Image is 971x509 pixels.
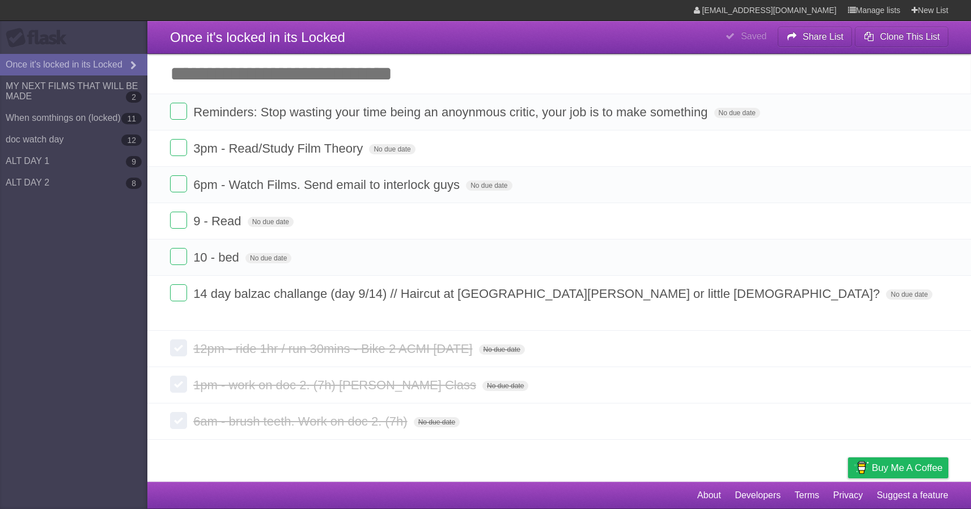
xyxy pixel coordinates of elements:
span: No due date [369,144,415,154]
label: Done [170,248,187,265]
a: Buy me a coffee [848,457,948,478]
b: 12 [121,134,142,146]
span: No due date [482,381,528,391]
span: Reminders: Stop wasting your time being an anoynmous critic, your job is to make something [193,105,710,119]
a: Terms [795,485,820,506]
label: Done [170,284,187,301]
span: No due date [245,253,291,263]
span: Buy me a coffee [872,458,943,478]
b: 8 [126,178,142,189]
img: Buy me a coffee [854,458,869,477]
span: 1pm - work on doc 2. (7h) [PERSON_NAME] Class [193,378,479,392]
label: Done [170,103,187,120]
b: Clone This List [880,32,940,41]
b: 11 [121,113,142,124]
label: Done [170,139,187,156]
span: No due date [886,289,932,300]
div: Flask [6,28,74,48]
button: Share List [778,27,853,47]
b: 9 [126,156,142,167]
a: Privacy [833,485,863,506]
label: Done [170,339,187,356]
label: Done [170,376,187,393]
span: No due date [414,417,460,427]
b: Share List [803,32,843,41]
span: 10 - bed [193,250,242,264]
span: Once it's locked in its Locked [170,30,345,45]
button: Clone This List [855,27,948,47]
span: 6am - brush teeth. Work on doc 2. (7h) [193,414,410,428]
label: Done [170,175,187,192]
span: No due date [466,180,512,191]
a: Suggest a feature [877,485,948,506]
span: 14 day balzac challange (day 9/14) // Haircut at [GEOGRAPHIC_DATA][PERSON_NAME] or little [DEMOGR... [193,287,883,301]
span: No due date [248,217,294,227]
label: Done [170,212,187,229]
a: Developers [735,485,781,506]
span: 3pm - Read/Study Film Theory [193,141,366,155]
b: 2 [126,91,142,103]
a: About [697,485,721,506]
span: No due date [714,108,760,118]
span: 12pm - ride 1hr / run 30mins - Bike 2 ACMI [DATE] [193,342,475,356]
span: 6pm - Watch Films. Send email to interlock guys [193,178,463,192]
b: Saved [741,31,766,41]
span: No due date [479,344,525,355]
label: Done [170,412,187,429]
span: 9 - Read [193,214,244,228]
